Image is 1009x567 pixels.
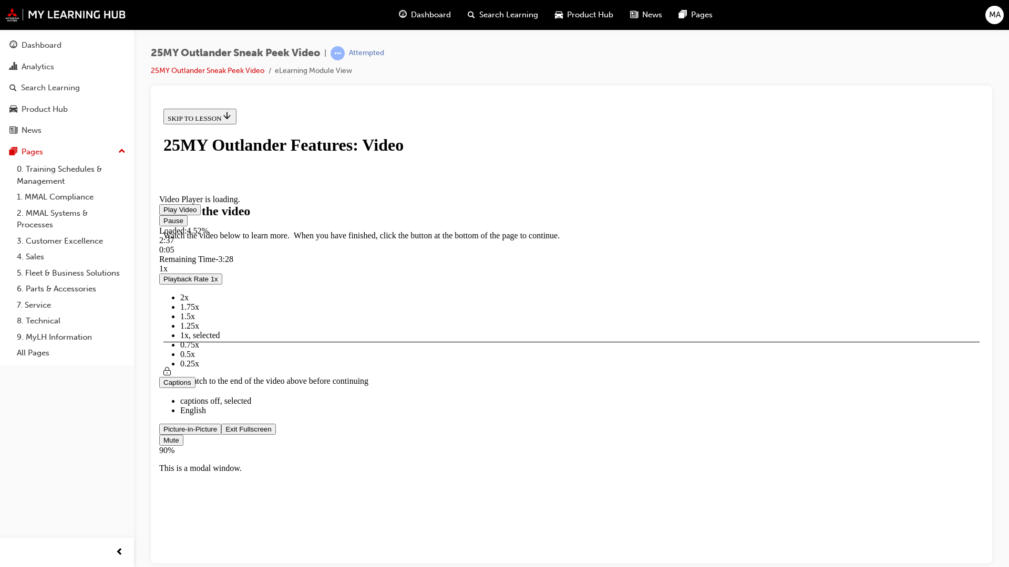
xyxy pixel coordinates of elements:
[555,8,563,22] span: car-icon
[275,65,352,77] li: eLearning Module View
[547,4,622,26] a: car-iconProduct Hub
[399,8,407,22] span: guage-icon
[13,297,130,313] a: 7. Service
[622,4,671,26] a: news-iconNews
[13,189,130,205] a: 1. MMAL Compliance
[21,82,80,94] div: Search Learning
[4,142,130,162] button: Pages
[9,83,17,93] span: search-icon
[411,9,451,21] span: Dashboard
[985,6,1004,24] button: MA
[118,145,126,159] span: up-icon
[22,103,68,115] div: Product Hub
[13,161,130,189] a: 0. Training Schedules & Management
[4,121,130,140] a: News
[630,8,638,22] span: news-icon
[22,39,61,51] div: Dashboard
[9,148,17,157] span: pages-icon
[989,9,1001,21] span: MA
[13,313,130,329] a: 8. Technical
[459,4,547,26] a: search-iconSearch Learning
[567,9,613,21] span: Product Hub
[4,36,130,55] a: Dashboard
[13,233,130,249] a: 3. Customer Excellence
[22,124,42,136] div: News
[9,41,17,50] span: guage-icon
[671,4,721,26] a: pages-iconPages
[151,47,320,59] span: 25MY Outlander Sneak Peek Video
[691,9,713,21] span: Pages
[13,281,130,297] a: 6. Parts & Accessories
[642,9,662,21] span: News
[4,34,130,142] button: DashboardAnalyticsSearch LearningProduct HubNews
[324,47,326,59] span: |
[151,66,264,75] a: 25MY Outlander Sneak Peek Video
[9,126,17,135] span: news-icon
[4,57,130,77] a: Analytics
[13,329,130,345] a: 9. MyLH Information
[116,546,123,559] span: prev-icon
[9,105,17,114] span: car-icon
[13,265,130,281] a: 5. Fleet & Business Solutions
[13,205,130,233] a: 2. MMAL Systems & Processes
[4,100,130,119] a: Product Hub
[331,46,345,60] span: learningRecordVerb_ATTEMPT-icon
[22,146,43,158] div: Pages
[25,203,799,204] div: Video player
[390,4,459,26] a: guage-iconDashboard
[5,8,126,22] img: mmal
[13,249,130,265] a: 4. Sales
[4,78,130,98] a: Search Learning
[479,9,538,21] span: Search Learning
[468,8,475,22] span: search-icon
[349,48,384,58] div: Attempted
[22,61,54,73] div: Analytics
[13,345,130,361] a: All Pages
[9,62,17,72] span: chart-icon
[679,8,687,22] span: pages-icon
